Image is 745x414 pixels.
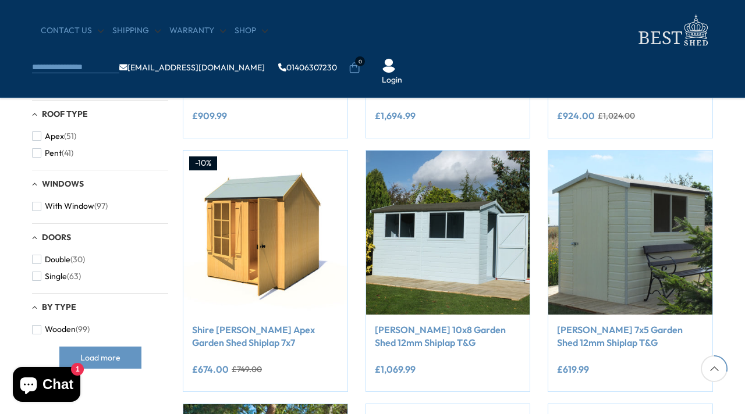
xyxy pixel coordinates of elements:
a: Login [382,74,402,86]
span: Doors [42,232,71,242]
del: £1,024.00 [598,112,635,120]
button: Apex [32,128,76,145]
img: Shire Holt Apex Garden Shed Shiplap 7x7 - Best Shed [183,151,347,315]
a: CONTACT US [41,25,104,37]
button: Wooden [32,321,90,338]
span: (63) [67,272,81,281]
a: Shipping [112,25,161,37]
span: Roof Type [42,109,88,119]
span: Load more [80,354,120,362]
div: -10% [189,156,217,170]
img: User Icon [382,59,396,73]
span: Single [45,272,67,281]
span: With Window [45,201,94,211]
inbox-online-store-chat: Shopify online store chat [9,367,84,405]
span: Double [45,255,70,265]
span: (51) [64,131,76,141]
span: Windows [42,179,84,189]
span: (97) [94,201,108,211]
span: 0 [355,56,365,66]
ins: £1,069.99 [375,365,416,374]
span: By Type [42,302,76,312]
a: 0 [349,62,360,74]
ins: £1,694.99 [375,111,416,120]
a: Shire [PERSON_NAME] Apex Garden Shed Shiplap 7x7 [192,323,339,349]
a: [PERSON_NAME] 10x8 Garden Shed 12mm Shiplap T&G [375,323,521,349]
a: 01406307230 [278,63,337,72]
button: Single [32,268,81,285]
a: Warranty [169,25,226,37]
ins: £619.99 [557,365,589,374]
ins: £924.00 [557,111,595,120]
a: [EMAIL_ADDRESS][DOMAIN_NAME] [119,63,265,72]
button: With Window [32,198,108,215]
button: Load more [59,347,141,369]
span: Wooden [45,324,76,334]
a: [PERSON_NAME] 7x5 Garden Shed 12mm Shiplap T&G [557,323,704,349]
ins: £674.00 [192,365,229,374]
button: Pent [32,145,73,162]
span: (30) [70,255,85,265]
button: Double [32,251,85,268]
span: (99) [76,324,90,334]
img: logo [632,12,713,49]
ins: £909.99 [192,111,227,120]
del: £749.00 [232,365,262,373]
a: Shop [235,25,268,37]
span: (41) [62,148,73,158]
span: Pent [45,148,62,158]
span: Apex [45,131,64,141]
